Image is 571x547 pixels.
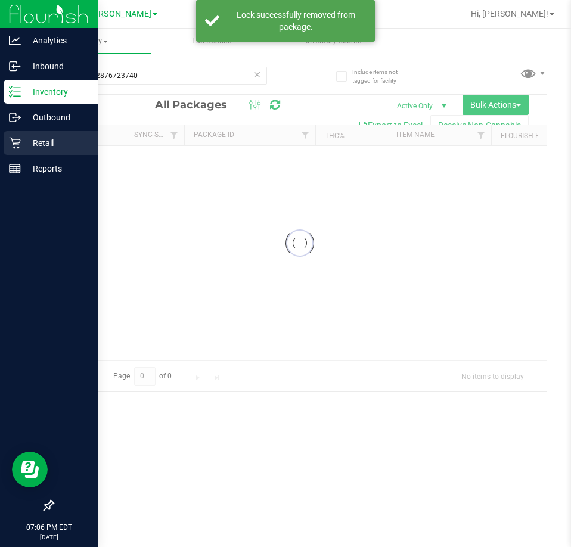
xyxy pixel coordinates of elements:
inline-svg: Outbound [9,111,21,123]
span: Clear [253,67,261,82]
inline-svg: Reports [9,163,21,175]
span: [PERSON_NAME] [86,9,151,19]
a: Lab Results [151,29,273,54]
span: Hi, [PERSON_NAME]! [471,9,548,18]
span: Lab Results [176,36,248,46]
div: Lock successfully removed from package. [226,9,366,33]
inline-svg: Retail [9,137,21,149]
p: Outbound [21,110,92,125]
p: Inbound [21,59,92,73]
p: Analytics [21,33,92,48]
p: [DATE] [5,533,92,542]
inline-svg: Analytics [9,35,21,46]
p: Retail [21,136,92,150]
inline-svg: Inbound [9,60,21,72]
input: Search Package ID, Item Name, SKU, Lot or Part Number... [52,67,267,85]
inline-svg: Inventory [9,86,21,98]
p: Reports [21,161,92,176]
p: Inventory [21,85,92,99]
span: Include items not tagged for facility [352,67,412,85]
iframe: Resource center [12,452,48,487]
p: 07:06 PM EDT [5,522,92,533]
